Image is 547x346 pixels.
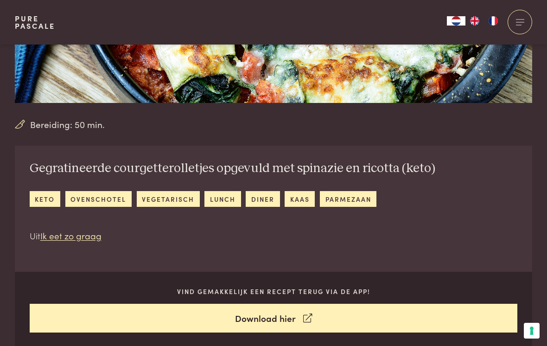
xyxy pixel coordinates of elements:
[465,16,502,26] ul: Language list
[30,118,105,131] span: Bereiding: 50 min.
[40,229,102,242] a: Ik eet zo graag
[320,191,376,206] a: parmezaan
[30,229,435,243] p: Uit
[465,16,484,26] a: EN
[137,191,200,206] a: vegetarisch
[447,16,465,26] div: Language
[447,16,465,26] a: NL
[246,191,280,206] a: diner
[204,191,241,206] a: lunch
[524,323,540,339] button: Uw voorkeuren voor toestemming voor trackingtechnologieën
[447,16,502,26] aside: Language selected: Nederlands
[15,15,55,30] a: PurePascale
[65,191,132,206] a: ovenschotel
[285,191,315,206] a: kaas
[30,304,518,333] a: Download hier
[30,191,60,206] a: keto
[484,16,502,26] a: FR
[30,160,435,177] h2: Gegratineerde courgetterolletjes opgevuld met spinazie en ricotta (keto)
[30,287,518,296] p: Vind gemakkelijk een recept terug via de app!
